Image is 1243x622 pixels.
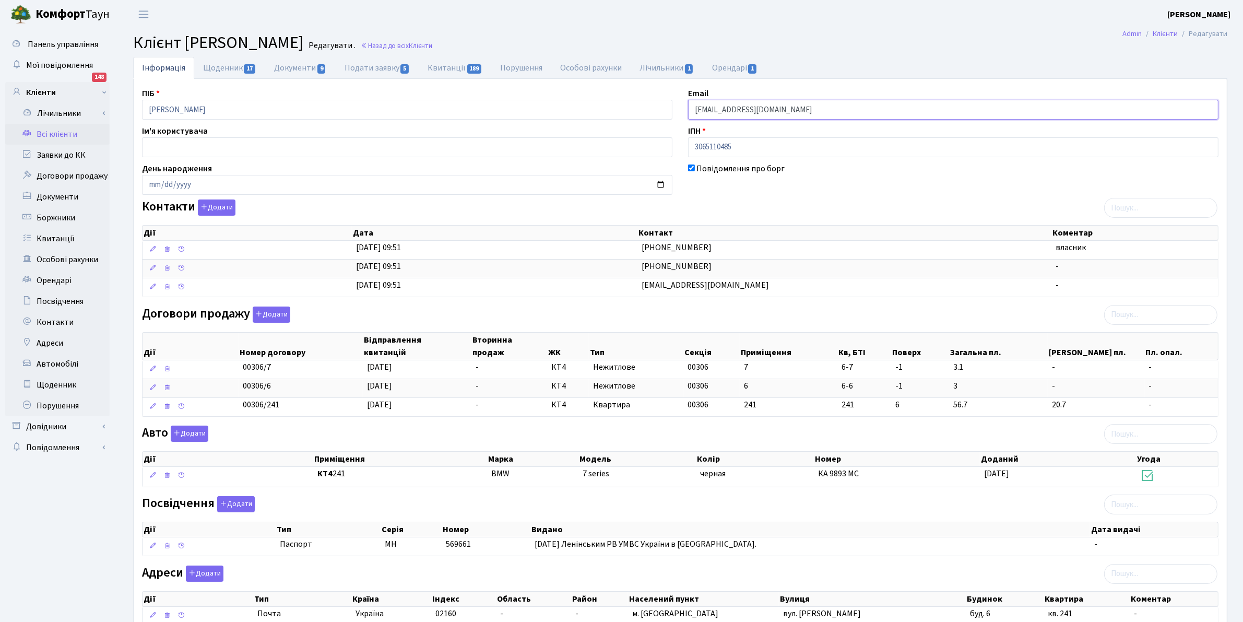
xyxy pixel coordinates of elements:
[306,41,356,51] small: Редагувати .
[688,399,709,410] span: 00306
[487,452,578,466] th: Марка
[195,198,235,216] a: Додати
[814,452,979,466] th: Номер
[1090,522,1218,537] th: Дата видачі
[744,361,748,373] span: 7
[194,57,265,79] a: Щоденник
[217,496,255,512] button: Посвідчення
[336,57,419,79] a: Подати заявку
[1056,242,1086,253] span: власник
[583,468,609,479] span: 7 series
[593,399,679,411] span: Квартира
[1107,23,1243,45] nav: breadcrumb
[356,608,428,620] span: Україна
[92,73,106,82] div: 148
[1144,333,1217,360] th: Пл. опал.
[547,333,589,360] th: ЖК
[142,426,208,442] label: Авто
[1153,28,1178,39] a: Клієнти
[5,395,110,416] a: Порушення
[244,64,255,74] span: 17
[984,468,1009,479] span: [DATE]
[1052,361,1141,373] span: -
[1104,198,1217,218] input: Пошук...
[1178,28,1227,40] li: Редагувати
[1104,305,1217,325] input: Пошук...
[1104,424,1217,444] input: Пошук...
[198,199,235,216] button: Контакти
[142,125,208,137] label: Ім'я користувача
[980,452,1136,466] th: Доданий
[1051,226,1218,240] th: Коментар
[280,538,376,550] span: Паспорт
[575,608,578,619] span: -
[367,380,392,392] span: [DATE]
[5,145,110,166] a: Заявки до КК
[5,249,110,270] a: Особові рахунки
[688,361,709,373] span: 00306
[1048,608,1073,619] span: кв. 241
[1130,592,1218,606] th: Коментар
[5,374,110,395] a: Щоденник
[1052,380,1141,392] span: -
[5,166,110,186] a: Договори продажу
[1056,261,1059,272] span: -
[313,452,487,466] th: Приміщення
[35,6,110,24] span: Таун
[142,199,235,216] label: Контакти
[400,64,409,74] span: 5
[5,186,110,207] a: Документи
[28,39,98,50] span: Панель управління
[953,361,1044,373] span: 3.1
[530,522,1090,537] th: Видано
[784,608,861,619] span: вул. [PERSON_NAME]
[949,333,1048,360] th: Загальна пл.
[351,592,432,606] th: Країна
[837,333,891,360] th: Кв, БТІ
[367,361,392,373] span: [DATE]
[1104,564,1217,584] input: Пошук...
[1122,28,1142,39] a: Admin
[551,380,585,392] span: КТ4
[356,261,401,272] span: [DATE] 09:51
[381,522,442,537] th: Серія
[317,468,333,479] b: КТ4
[842,361,887,373] span: 6-7
[142,307,290,323] label: Договори продажу
[578,452,696,466] th: Модель
[5,82,110,103] a: Клієнти
[257,608,281,620] span: Почта
[143,452,313,466] th: Дії
[168,424,208,442] a: Додати
[703,57,766,79] a: Орендарі
[631,57,703,79] a: Лічильники
[496,592,571,606] th: Область
[352,226,637,240] th: Дата
[265,57,335,79] a: Документи
[1094,538,1097,550] span: -
[688,87,708,100] label: Email
[250,304,290,323] a: Додати
[133,31,303,55] span: Клієнт [PERSON_NAME]
[970,608,990,619] span: буд. 6
[779,592,966,606] th: Вулиця
[471,333,547,360] th: Вторинна продаж
[142,496,255,512] label: Посвідчення
[895,361,945,373] span: -1
[642,242,712,253] span: [PHONE_NUMBER]
[953,399,1044,411] span: 56.7
[5,333,110,354] a: Адреси
[1149,399,1214,411] span: -
[253,307,290,323] button: Договори продажу
[215,495,255,513] a: Додати
[1149,361,1214,373] span: -
[637,226,1051,240] th: Контакт
[131,6,157,23] button: Переключити навігацію
[1167,8,1230,21] a: [PERSON_NAME]
[5,34,110,55] a: Панель управління
[571,592,628,606] th: Район
[740,333,838,360] th: Приміщення
[842,399,887,411] span: 241
[476,361,479,373] span: -
[5,124,110,145] a: Всі клієнти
